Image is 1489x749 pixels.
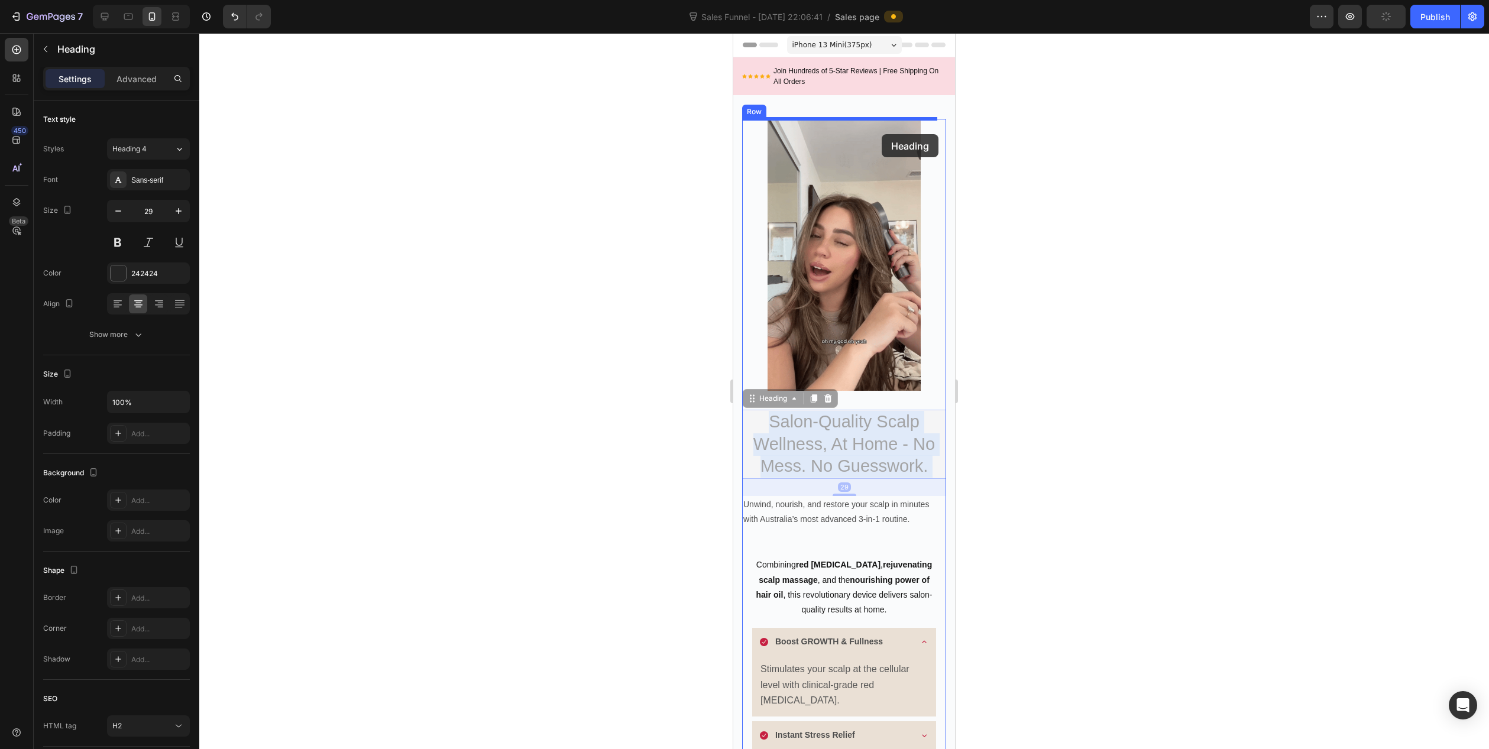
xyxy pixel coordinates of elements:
div: Image [43,526,64,536]
div: Shadow [43,654,70,664]
div: 242424 [131,268,187,279]
div: Font [43,174,58,185]
span: / [827,11,830,23]
p: Advanced [116,73,157,85]
div: Sans-serif [131,175,187,186]
iframe: Design area [733,33,955,749]
div: Size [43,203,75,219]
button: 7 [5,5,88,28]
div: Add... [131,654,187,665]
div: Background [43,465,101,481]
div: Text style [43,114,76,125]
p: 7 [77,9,83,24]
span: Heading 4 [112,144,147,154]
div: Color [43,495,61,505]
div: Width [43,397,63,407]
div: Size [43,367,75,382]
div: Beta [9,216,28,226]
div: HTML tag [43,721,76,731]
div: Open Intercom Messenger [1449,691,1477,719]
div: Add... [131,495,187,506]
button: Publish [1410,5,1460,28]
button: Show more [43,324,190,345]
div: Shape [43,563,81,579]
div: Padding [43,428,70,439]
div: SEO [43,693,57,704]
div: Publish [1420,11,1450,23]
div: Undo/Redo [223,5,271,28]
input: Auto [108,391,189,413]
div: Show more [89,329,144,341]
div: Corner [43,623,67,634]
div: Add... [131,593,187,604]
button: H2 [107,715,190,737]
div: Styles [43,144,64,154]
div: Add... [131,624,187,634]
span: Sales Funnel - [DATE] 22:06:41 [699,11,825,23]
div: Add... [131,429,187,439]
div: Color [43,268,61,278]
div: 450 [11,126,28,135]
div: Add... [131,526,187,537]
button: Heading 4 [107,138,190,160]
p: Heading [57,42,185,56]
p: Settings [59,73,92,85]
span: H2 [112,721,122,730]
div: Border [43,592,66,603]
div: Align [43,296,76,312]
span: Sales page [835,11,879,23]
